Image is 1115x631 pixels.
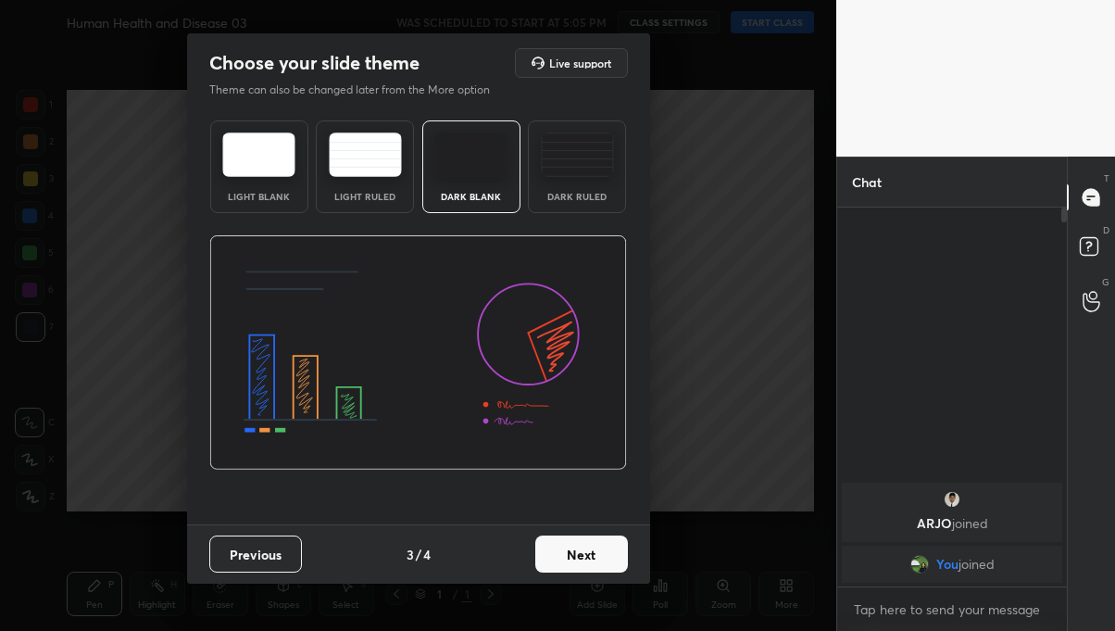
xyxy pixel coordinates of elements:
[549,57,611,69] h5: Live support
[434,133,507,177] img: darkTheme.f0cc69e5.svg
[837,479,1067,587] div: grid
[222,133,295,177] img: lightTheme.e5ed3b09.svg
[329,133,402,177] img: lightRuledTheme.5fabf969.svg
[222,192,296,201] div: Light Blank
[535,536,628,573] button: Next
[952,514,988,532] span: joined
[1103,223,1109,237] p: D
[1104,171,1109,185] p: T
[407,545,414,564] h4: 3
[434,192,508,201] div: Dark Blank
[328,192,402,201] div: Light Ruled
[209,51,420,75] h2: Choose your slide theme
[209,235,627,471] img: darkThemeBanner.d06ce4a2.svg
[541,133,614,177] img: darkRuledTheme.de295e13.svg
[943,490,961,509] img: 808054d8e26e45289994f61101d61ca8.jpg
[936,557,958,572] span: You
[209,82,509,98] p: Theme can also be changed later from the More option
[209,536,302,573] button: Previous
[540,192,614,201] div: Dark Ruled
[958,557,995,572] span: joined
[837,158,896,207] p: Chat
[416,545,421,564] h4: /
[423,545,431,564] h4: 4
[1102,275,1109,289] p: G
[910,555,929,574] img: e522abdfb3ba4a9ba16d91eb6ff8438d.jpg
[853,516,1051,531] p: ARJO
